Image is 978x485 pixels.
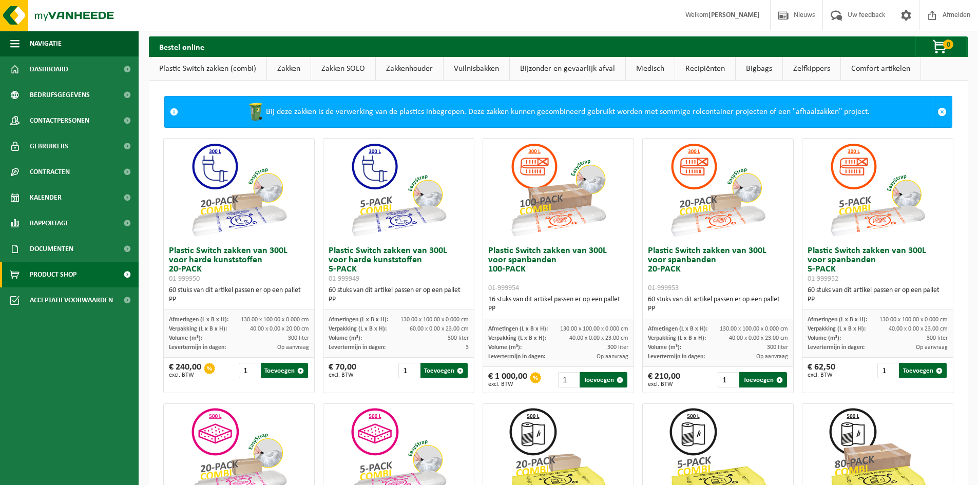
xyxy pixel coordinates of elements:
div: PP [329,295,469,304]
span: 40.00 x 0.00 x 23.00 cm [889,326,948,332]
span: Navigatie [30,31,62,56]
span: 3 [466,344,469,351]
span: excl. BTW [488,381,527,387]
span: Volume (m³): [169,335,202,341]
img: WB-0240-HPE-GN-50.png [245,102,266,122]
span: 300 liter [448,335,469,341]
span: Levertermijn in dagen: [488,354,545,360]
img: 01-999952 [826,139,929,241]
div: 60 stuks van dit artikel passen er op een pallet [329,286,469,304]
span: 60.00 x 0.00 x 23.00 cm [410,326,469,332]
span: Documenten [30,236,73,262]
img: 01-999950 [187,139,290,241]
a: Comfort artikelen [841,57,921,81]
span: Afmetingen (L x B x H): [488,326,548,332]
input: 1 [239,363,259,378]
a: Zelfkippers [783,57,840,81]
span: Levertermijn in dagen: [169,344,226,351]
div: PP [488,304,628,314]
span: Levertermijn in dagen: [329,344,386,351]
span: Op aanvraag [277,344,309,351]
div: € 1 000,00 [488,372,527,387]
a: Sluit melding [932,96,952,127]
span: 300 liter [288,335,309,341]
a: Bigbags [736,57,782,81]
span: excl. BTW [329,372,356,378]
strong: [PERSON_NAME] [708,11,760,19]
span: Levertermijn in dagen: [648,354,705,360]
span: Afmetingen (L x B x H): [169,317,228,323]
span: Verpakking (L x B x H): [808,326,866,332]
span: Volume (m³): [648,344,681,351]
span: Acceptatievoorwaarden [30,287,113,313]
span: excl. BTW [648,381,680,387]
span: 130.00 x 100.00 x 0.000 cm [560,326,628,332]
a: Zakkenhouder [376,57,443,81]
div: PP [169,295,309,304]
h3: Plastic Switch zakken van 300L voor spanbanden 100-PACK [488,246,628,293]
button: Toevoegen [739,372,787,387]
span: Contactpersonen [30,108,89,133]
button: Toevoegen [580,372,627,387]
span: Contracten [30,159,70,185]
button: Toevoegen [420,363,468,378]
span: excl. BTW [169,372,201,378]
span: Afmetingen (L x B x H): [329,317,388,323]
h3: Plastic Switch zakken van 300L voor harde kunststoffen 5-PACK [329,246,469,283]
div: € 240,00 [169,363,201,378]
span: 01-999954 [488,284,519,292]
span: 300 liter [767,344,788,351]
a: Recipiënten [675,57,735,81]
span: 300 liter [607,344,628,351]
span: Verpakking (L x B x H): [488,335,546,341]
div: 60 stuks van dit artikel passen er op een pallet [808,286,948,304]
span: Afmetingen (L x B x H): [808,317,867,323]
input: 1 [558,372,579,387]
div: PP [808,295,948,304]
div: 60 stuks van dit artikel passen er op een pallet [169,286,309,304]
span: 01-999953 [648,284,679,292]
span: Verpakking (L x B x H): [648,335,706,341]
span: Product Shop [30,262,76,287]
span: Levertermijn in dagen: [808,344,865,351]
span: 40.00 x 0.00 x 20.00 cm [250,326,309,332]
span: 130.00 x 100.00 x 0.000 cm [400,317,469,323]
h2: Bestel online [149,36,215,56]
a: Bijzonder en gevaarlijk afval [510,57,625,81]
input: 1 [398,363,419,378]
span: Op aanvraag [597,354,628,360]
span: Bedrijfsgegevens [30,82,90,108]
div: € 70,00 [329,363,356,378]
span: Volume (m³): [488,344,522,351]
span: 40.00 x 0.00 x 23.00 cm [569,335,628,341]
a: Vuilnisbakken [444,57,509,81]
span: 130.00 x 100.00 x 0.000 cm [241,317,309,323]
span: Verpakking (L x B x H): [329,326,387,332]
h3: Plastic Switch zakken van 300L voor harde kunststoffen 20-PACK [169,246,309,283]
span: 01-999952 [808,275,838,283]
span: Op aanvraag [916,344,948,351]
div: PP [648,304,788,314]
button: Toevoegen [261,363,309,378]
span: 130.00 x 100.00 x 0.000 cm [720,326,788,332]
span: Volume (m³): [808,335,841,341]
span: Gebruikers [30,133,68,159]
a: Zakken SOLO [311,57,375,81]
a: Plastic Switch zakken (combi) [149,57,266,81]
img: 01-999953 [666,139,769,241]
div: Bij deze zakken is de verwerking van de plastics inbegrepen. Deze zakken kunnen gecombineerd gebr... [183,96,932,127]
span: 01-999949 [329,275,359,283]
span: Dashboard [30,56,68,82]
span: excl. BTW [808,372,835,378]
span: Volume (m³): [329,335,362,341]
span: Kalender [30,185,62,210]
span: 300 liter [927,335,948,341]
div: 16 stuks van dit artikel passen er op een pallet [488,295,628,314]
h3: Plastic Switch zakken van 300L voor spanbanden 20-PACK [648,246,788,293]
div: € 210,00 [648,372,680,387]
span: Rapportage [30,210,69,236]
span: Verpakking (L x B x H): [169,326,227,332]
span: 130.00 x 100.00 x 0.000 cm [879,317,948,323]
h3: Plastic Switch zakken van 300L voor spanbanden 5-PACK [808,246,948,283]
span: 0 [943,40,953,49]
